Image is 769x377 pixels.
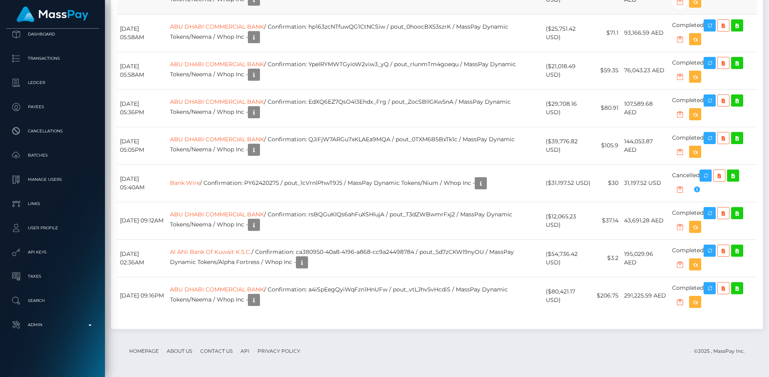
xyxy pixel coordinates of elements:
[669,239,757,277] td: Completed
[669,127,757,164] td: Completed
[170,211,264,218] a: ABU DHABI COMMERCIAL BANK
[621,14,669,52] td: 93,166.59 AED
[9,319,96,331] p: Admin
[9,28,96,40] p: Dashboard
[163,345,195,357] a: About Us
[9,295,96,307] p: Search
[594,127,621,164] td: $105.9
[6,24,99,44] a: Dashboard
[9,77,96,89] p: Ledger
[167,202,543,239] td: / Confirmation: rsBQGuKIQs6ahFuXSHlujA / pout_T3dZWBwmrFxj2 / MassPay Dynamic Tokens/Neema / Whop...
[126,345,162,357] a: Homepage
[237,345,253,357] a: API
[594,164,621,202] td: $30
[6,315,99,335] a: Admin
[167,164,543,202] td: / Confirmation: PY62420275 / pout_1cVrnlPhwT9J5 / MassPay Dynamic Tokens/Nium / Whop Inc -
[669,202,757,239] td: Completed
[9,101,96,113] p: Payees
[6,48,99,69] a: Transactions
[117,89,167,127] td: [DATE] 05:36PM
[6,242,99,262] a: API Keys
[170,248,251,256] a: Al Ahli Bank Of Kuwait K.S.C.
[6,97,99,117] a: Payees
[621,164,669,202] td: 31,197.52 USD
[167,277,543,314] td: / Confirmation: a4iSpEegQyiWqFzn1HnUFw / pout_vtLJhv5vHcdiS / MassPay Dynamic Tokens/Neema / Whop...
[6,170,99,190] a: Manage Users
[117,239,167,277] td: [DATE] 02:36AM
[170,286,264,293] a: ABU DHABI COMMERCIAL BANK
[694,347,751,356] div: © 2025 , MassPay Inc.
[117,127,167,164] td: [DATE] 05:05PM
[117,14,167,52] td: [DATE] 05:58AM
[594,14,621,52] td: $71.1
[669,277,757,314] td: Completed
[170,179,200,186] a: Bank Wire
[254,345,304,357] a: Privacy Policy
[17,6,88,22] img: MassPay Logo
[167,89,543,127] td: / Confirmation: EdXQ6EZ7QsO4l3Ehdx_Frg / pout_ZocSBlIGKw5nA / MassPay Dynamic Tokens/Neema / Whop...
[621,277,669,314] td: 291,225.59 AED
[621,239,669,277] td: 195,029.96 AED
[543,277,594,314] td: ($80,421.17 USD)
[170,61,264,68] a: ABU DHABI COMMERCIAL BANK
[6,73,99,93] a: Ledger
[6,218,99,238] a: User Profile
[9,198,96,210] p: Links
[621,89,669,127] td: 107,589.68 AED
[6,194,99,214] a: Links
[167,239,543,277] td: / Confirmation: ca380950-40a8-4196-a868-cc9a24498784 / pout_5d7zCKWl9nyOU / MassPay Dynamic Token...
[669,52,757,89] td: Completed
[117,164,167,202] td: [DATE] 05:40AM
[543,202,594,239] td: ($12,065.23 USD)
[621,52,669,89] td: 76,043.23 AED
[594,52,621,89] td: $59.35
[167,52,543,89] td: / Confirmation: YpelRYMWTGyioW2viw3_yQ / pout_rIunmTm4goequ / MassPay Dynamic Tokens/Neema / Whop...
[621,202,669,239] td: 43,691.28 AED
[117,202,167,239] td: [DATE] 09:12AM
[594,277,621,314] td: $206.75
[197,345,236,357] a: Contact Us
[9,149,96,161] p: Batches
[170,23,264,30] a: ABU DHABI COMMERCIAL BANK
[543,164,594,202] td: ($31,197.52 USD)
[117,277,167,314] td: [DATE] 09:16PM
[621,127,669,164] td: 144,053.87 AED
[594,89,621,127] td: $80.91
[543,127,594,164] td: ($39,776.82 USD)
[117,52,167,89] td: [DATE] 05:58AM
[543,89,594,127] td: ($29,708.16 USD)
[669,164,757,202] td: Cancelled
[543,52,594,89] td: ($21,018.49 USD)
[170,98,264,105] a: ABU DHABI COMMERCIAL BANK
[167,127,543,164] td: / Confirmation: QJiFjW7ARGu7xKLAEa9MQA / pout_0TXM6B5BxTk1c / MassPay Dynamic Tokens/Neema / Whop...
[9,125,96,137] p: Cancellations
[9,270,96,283] p: Taxes
[170,136,264,143] a: ABU DHABI COMMERCIAL BANK
[543,239,594,277] td: ($54,736.42 USD)
[9,52,96,65] p: Transactions
[669,14,757,52] td: Completed
[6,266,99,287] a: Taxes
[6,145,99,165] a: Batches
[6,121,99,141] a: Cancellations
[9,174,96,186] p: Manage Users
[9,222,96,234] p: User Profile
[594,202,621,239] td: $37.14
[543,14,594,52] td: ($25,751.42 USD)
[669,89,757,127] td: Completed
[167,14,543,52] td: / Confirmation: hp163zcNTfuwQG1CtNCSiw / pout_0hoocBX53szrK / MassPay Dynamic Tokens/Neema / Whop...
[6,291,99,311] a: Search
[594,239,621,277] td: $3.2
[9,246,96,258] p: API Keys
